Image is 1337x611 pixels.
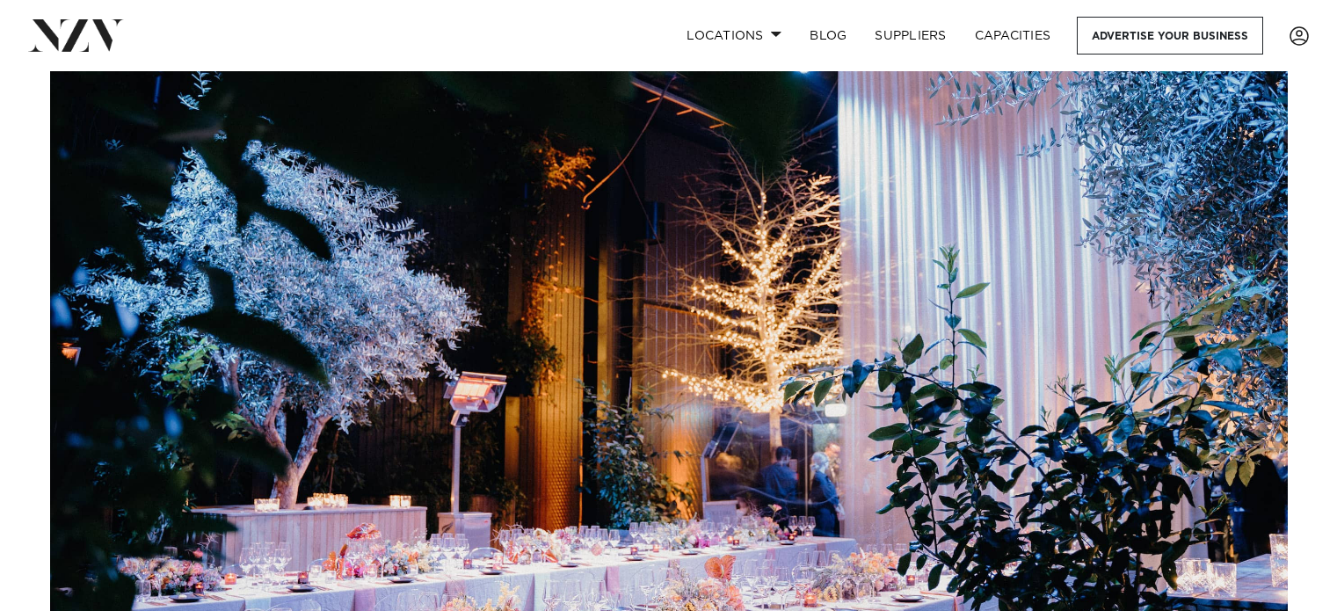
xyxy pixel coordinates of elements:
a: Advertise your business [1077,17,1263,55]
a: Capacities [961,17,1065,55]
a: BLOG [796,17,861,55]
a: Locations [672,17,796,55]
a: SUPPLIERS [861,17,960,55]
img: nzv-logo.png [28,19,124,51]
